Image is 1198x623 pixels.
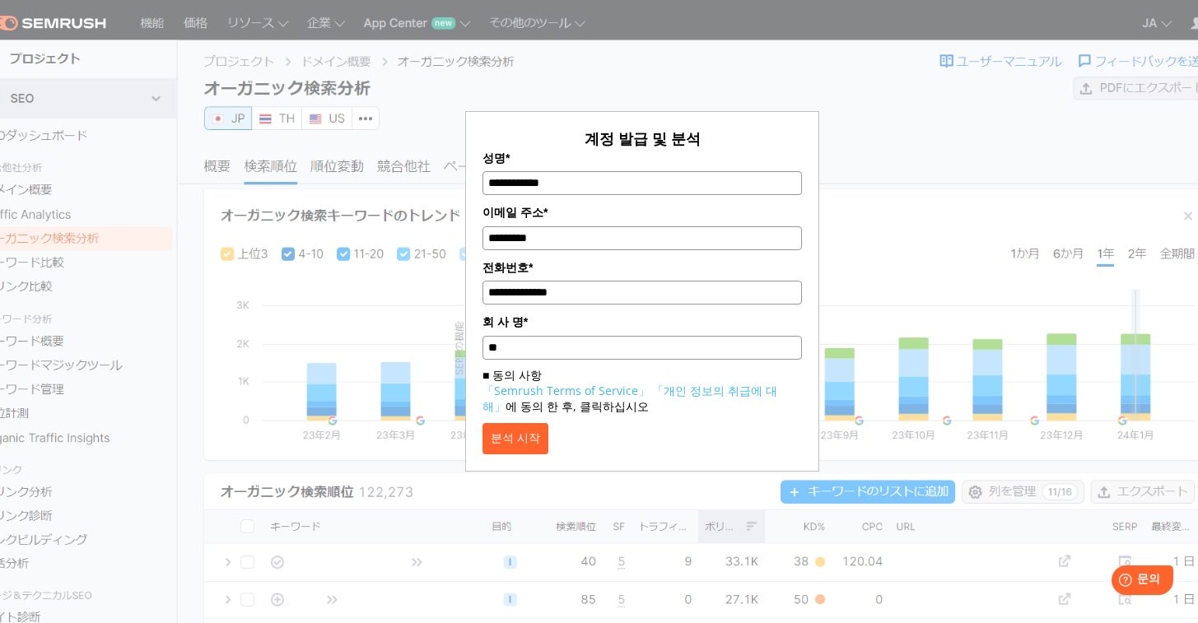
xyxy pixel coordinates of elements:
button: 분석 시작 [482,423,548,454]
a: 「개인 정보의 취급에 대해」 [482,383,777,414]
font: 회 사 명* [482,315,528,328]
font: 에 동의 한 후, 클릭하십시오 [506,398,649,414]
iframe: Help widget launcher [1051,559,1180,605]
font: 이메일 주소* [482,206,548,219]
font: 분석 시작 [491,431,540,444]
font: ■ 동의 사항 [482,367,542,383]
font: 전화번호* [482,261,533,274]
font: 계정 발급 및 분석 [585,128,701,148]
a: 「Semrush Terms of Service」 [482,383,650,398]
